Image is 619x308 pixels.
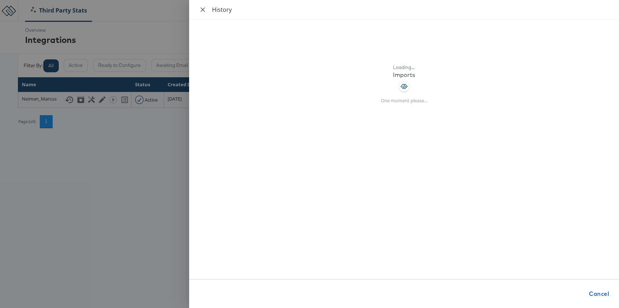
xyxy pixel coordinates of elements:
[589,289,609,299] span: Cancel
[212,6,610,14] div: History
[200,7,206,13] span: close
[381,97,427,104] p: One moment please...
[393,71,415,79] div: Imports
[198,6,208,13] button: Close
[393,64,415,71] div: Loading...
[586,287,612,301] button: Cancel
